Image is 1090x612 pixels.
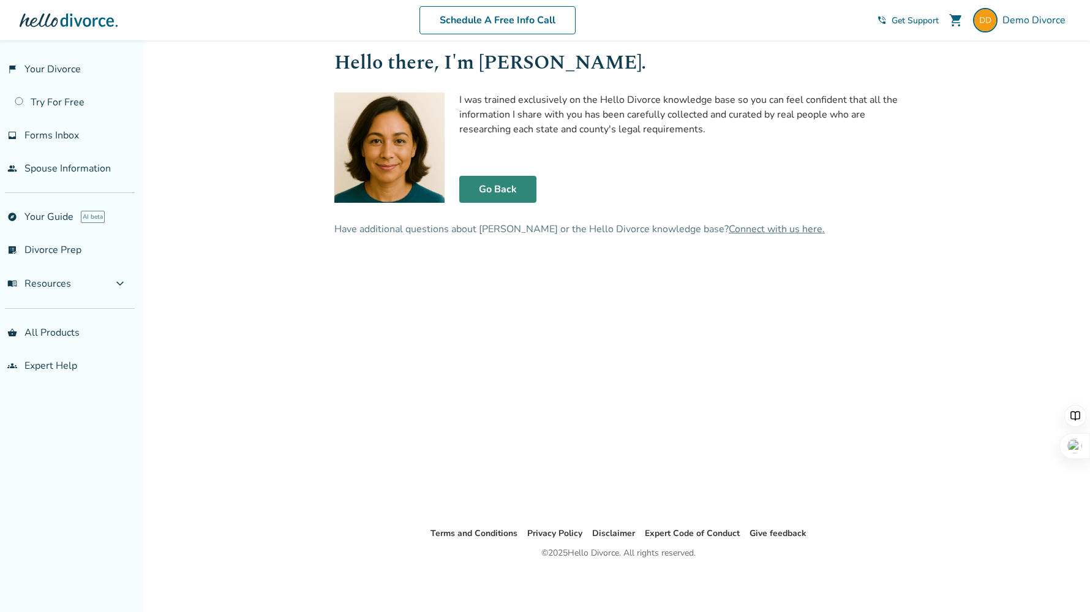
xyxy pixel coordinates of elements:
span: Get Support [892,15,939,26]
a: Privacy Policy [527,527,582,539]
span: list_alt_check [7,245,17,255]
a: phone_in_talkGet Support [877,15,939,26]
p: I was trained exclusively on the Hello Divorce knowledge base so you can feel confident that all ... [459,93,903,137]
span: flag_2 [7,64,17,74]
div: © 2025 Hello Divorce. All rights reserved. [541,546,696,561]
div: Have additional questions about [PERSON_NAME] or the Hello Divorce knowledge base? [334,222,903,236]
span: explore [7,212,17,222]
span: Resources [7,277,71,290]
span: AI beta [81,211,105,223]
img: Demo Divorce [973,8,998,32]
iframe: Chat Widget [1029,553,1090,612]
a: Expert Code of Conduct [645,527,740,539]
a: Connect with us here. [729,222,825,236]
a: Go Back [459,176,536,203]
li: Give feedback [750,526,806,541]
span: phone_in_talk [877,15,887,25]
span: people [7,164,17,173]
span: shopping_basket [7,328,17,338]
span: Forms Inbox [24,129,79,142]
span: Demo Divorce [1002,13,1070,27]
a: Schedule A Free Info Call [419,6,576,34]
span: shopping_cart [949,13,963,28]
span: menu_book [7,279,17,289]
span: inbox [7,130,17,140]
a: Terms and Conditions [430,527,517,539]
img: Hallie [334,93,445,203]
span: expand_more [113,276,127,291]
span: groups [7,361,17,371]
h1: Hello there, I'm [PERSON_NAME]. [334,48,903,78]
li: Disclaimer [592,526,635,541]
